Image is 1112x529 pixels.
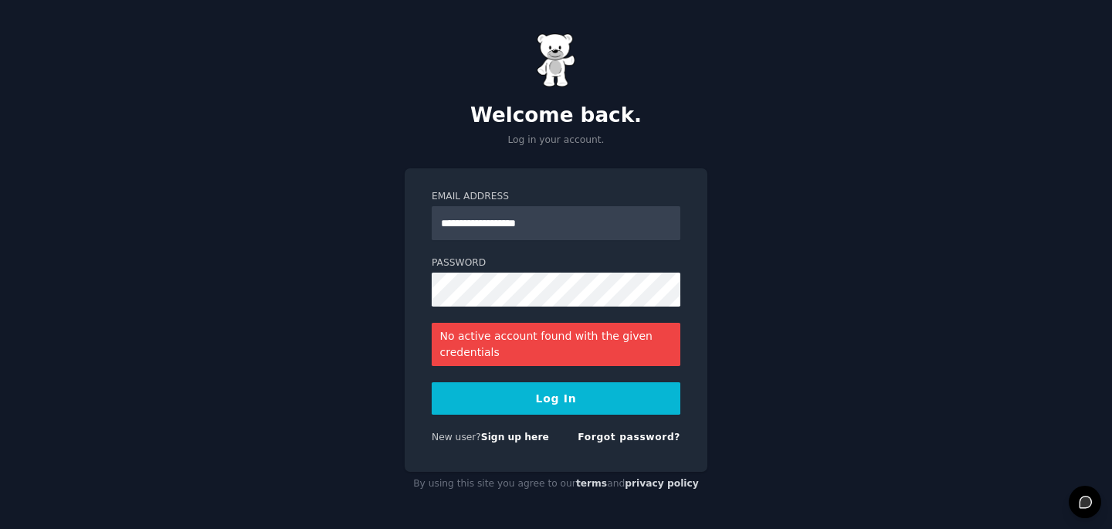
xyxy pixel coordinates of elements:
[578,432,680,443] a: Forgot password?
[481,432,549,443] a: Sign up here
[576,478,607,489] a: terms
[432,256,680,270] label: Password
[432,190,680,204] label: Email Address
[405,134,707,148] p: Log in your account.
[432,432,481,443] span: New user?
[432,323,680,366] div: No active account found with the given credentials
[405,472,707,497] div: By using this site you agree to our and
[432,382,680,415] button: Log In
[537,33,575,87] img: Gummy Bear
[405,103,707,128] h2: Welcome back.
[625,478,699,489] a: privacy policy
